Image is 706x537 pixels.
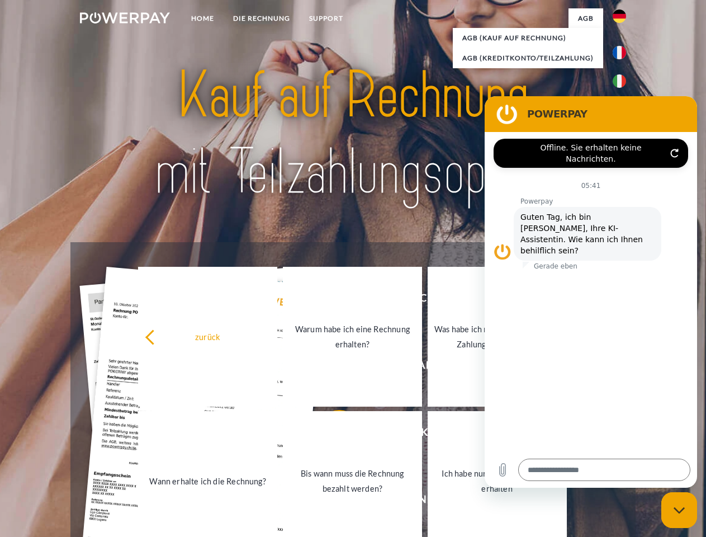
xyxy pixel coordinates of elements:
[434,322,560,352] div: Was habe ich noch offen, ist meine Zahlung eingegangen?
[80,12,170,23] img: logo-powerpay-white.svg
[568,8,603,29] a: agb
[145,329,271,344] div: zurück
[182,8,224,29] a: Home
[485,96,697,488] iframe: Messaging-Fenster
[107,54,599,214] img: title-powerpay_de.svg
[453,28,603,48] a: AGB (Kauf auf Rechnung)
[145,473,271,488] div: Wann erhalte ich die Rechnung?
[613,74,626,88] img: it
[428,267,567,407] a: Was habe ich noch offen, ist meine Zahlung eingegangen?
[613,10,626,23] img: de
[453,48,603,68] a: AGB (Kreditkonto/Teilzahlung)
[224,8,300,29] a: DIE RECHNUNG
[290,466,415,496] div: Bis wann muss die Rechnung bezahlt werden?
[613,46,626,59] img: fr
[661,492,697,528] iframe: Schaltfläche zum Öffnen des Messaging-Fensters; Konversation läuft
[300,8,353,29] a: SUPPORT
[290,322,415,352] div: Warum habe ich eine Rechnung erhalten?
[434,466,560,496] div: Ich habe nur eine Teillieferung erhalten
